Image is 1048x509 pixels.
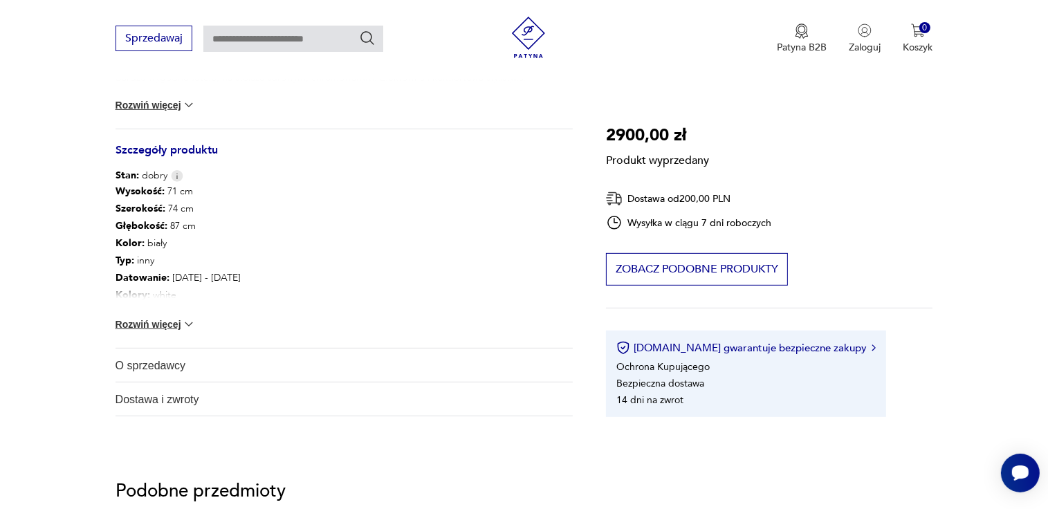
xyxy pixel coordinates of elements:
a: Sprzedawaj [116,35,192,44]
b: Stan: [116,169,139,182]
img: Ikona certyfikatu [616,341,630,355]
p: Podobne przedmioty [116,483,933,499]
button: Sprzedawaj [116,26,192,51]
p: 87 cm [116,217,302,234]
b: Wysokość : [116,185,165,198]
p: Produkt wyprzedany [606,149,709,168]
img: Ikona strzałki w prawo [872,344,876,351]
b: Głębokość : [116,219,167,232]
button: Zaloguj [849,24,881,54]
button: Szukaj [359,30,376,46]
li: Bezpieczna dostawa [616,376,704,389]
p: [DATE] - [DATE] [116,269,302,286]
p: Koszyk [903,41,932,54]
button: [DOMAIN_NAME] gwarantuje bezpieczne zakupy [616,341,876,355]
button: 0Koszyk [903,24,932,54]
h3: Szczegóły produktu [116,146,573,169]
li: 14 dni na zwrot [616,393,683,406]
b: Kolory : [116,288,150,302]
p: Zaloguj [849,41,881,54]
img: Ikonka użytkownika [858,24,872,37]
p: 2900,00 zł [606,122,709,149]
p: 74 cm [116,200,302,217]
p: inny [116,252,302,269]
img: Patyna - sklep z meblami i dekoracjami vintage [508,17,549,58]
a: Ikona medaluPatyna B2B [777,24,827,54]
button: Ikona plusaDostawa i zwroty [116,382,573,416]
b: Typ : [116,254,134,267]
p: biały [116,234,302,252]
span: O sprzedawcy [116,349,554,382]
button: Rozwiń więcej [116,317,196,331]
b: Kolor: [116,237,145,250]
span: Dostawa i zwroty [116,382,554,416]
img: Ikona plusa [562,394,572,404]
img: Ikona plusa [562,360,572,370]
button: Zobacz podobne produkty [606,253,788,286]
img: Info icon [171,170,183,182]
b: Datowanie : [116,271,169,284]
img: chevron down [182,98,196,112]
img: Ikona medalu [795,24,809,39]
div: 0 [919,22,931,34]
img: Ikona dostawy [606,190,623,207]
iframe: Smartsupp widget button [1001,454,1040,492]
b: Szerokość : [116,202,165,215]
p: Patyna B2B [777,41,827,54]
p: white [116,286,302,304]
div: Dostawa od 200,00 PLN [606,190,772,207]
span: dobry [116,169,167,183]
img: chevron down [182,317,196,331]
li: Ochrona Kupującego [616,360,710,373]
button: Rozwiń więcej [116,98,196,112]
button: Patyna B2B [777,24,827,54]
button: Ikona plusaO sprzedawcy [116,349,573,382]
p: 71 cm [116,183,302,200]
img: Ikona koszyka [911,24,925,37]
div: Wysyłka w ciągu 7 dni roboczych [606,214,772,231]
